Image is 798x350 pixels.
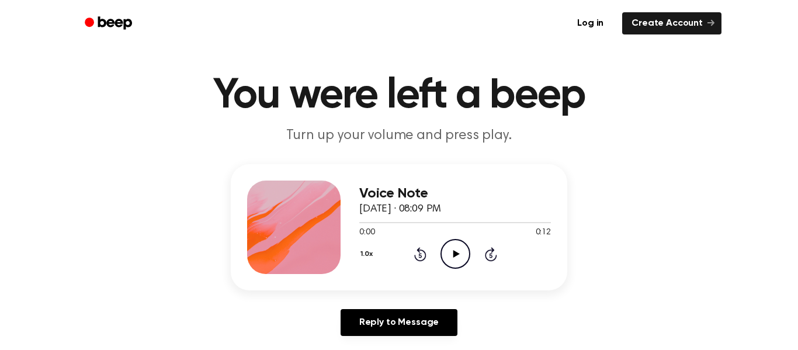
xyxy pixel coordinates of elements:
[359,204,441,214] span: [DATE] · 08:09 PM
[100,75,698,117] h1: You were left a beep
[565,10,615,37] a: Log in
[622,12,721,34] a: Create Account
[77,12,143,35] a: Beep
[359,227,374,239] span: 0:00
[536,227,551,239] span: 0:12
[359,186,551,202] h3: Voice Note
[359,244,377,264] button: 1.0x
[175,126,623,145] p: Turn up your volume and press play.
[341,309,457,336] a: Reply to Message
